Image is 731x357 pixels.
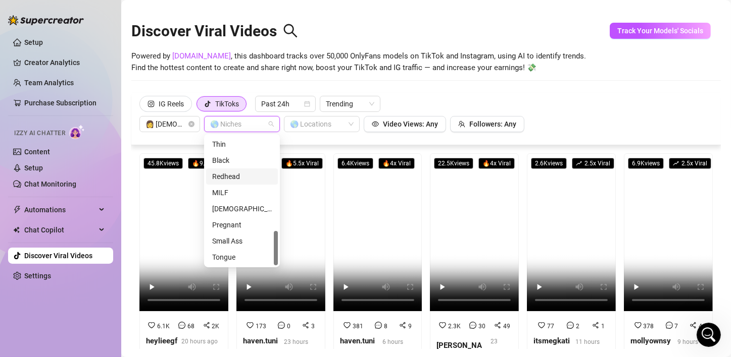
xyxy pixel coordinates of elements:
span: 20 hours ago [181,338,218,345]
span: 2.5 x Viral [669,158,711,169]
span: 0 [287,323,290,330]
div: Redhead [212,171,272,182]
span: share-alt [494,322,501,329]
span: 23 hours ago [284,338,308,356]
div: Redhead [206,168,278,185]
span: search [283,23,298,38]
span: 🔥 4 x Viral [378,158,415,169]
a: Setup [24,38,43,46]
span: heart [439,322,446,329]
div: Super Mass [21,185,169,195]
span: 2.5 x Viral [572,158,614,169]
div: Message Online Fans automation [21,203,169,214]
a: Creator Analytics [24,54,105,71]
span: 2.3K [448,323,461,330]
span: share-alt [203,322,210,329]
div: MILF [212,187,272,198]
span: 9 [408,323,412,330]
span: Followers: Any [469,120,516,128]
span: 173 [256,323,266,330]
img: AI Chatter [69,125,85,139]
a: Team Analytics [24,79,74,87]
span: 7 [675,323,678,330]
div: Pregnant [212,219,272,230]
span: message [375,322,382,329]
span: heart [247,322,254,329]
span: tik-tok [204,100,211,107]
span: share-alt [302,322,309,329]
div: Supercreator's AI credits [15,236,187,255]
button: Messages [51,264,101,305]
div: 📢 Join Our Telegram Channel [21,128,169,138]
div: Small Ass [206,233,278,249]
span: instagram [148,100,155,107]
div: MILF [206,185,278,201]
span: 🔥 5.5 x Viral [281,158,323,169]
span: heart [538,322,545,329]
span: Automations [24,202,96,218]
span: 6 hours ago [383,338,404,356]
span: Home [14,289,36,296]
div: Feature update [21,54,81,66]
div: Tongue [206,249,278,265]
div: Tongue [212,252,272,263]
span: 30 [478,323,485,330]
span: message [469,322,476,329]
button: Track Your Models' Socials [610,23,711,39]
div: Close [174,16,192,34]
span: heart [635,322,642,329]
div: Start Here: Product Overview [21,222,169,232]
span: 🔥 4 x Viral [478,158,515,169]
span: heart [148,322,155,329]
div: Thin [212,139,272,150]
span: 1 [601,323,605,330]
span: calendar [304,101,310,107]
span: 8 [384,323,387,330]
iframe: Intercom live chat [697,323,721,347]
span: 9 hours ago [677,338,698,356]
a: 📢 Join Our Telegram Channel [15,124,187,142]
div: Asian [206,201,278,217]
span: Video Views: Any [383,120,438,128]
span: heart [344,322,351,329]
span: share-alt [399,322,406,329]
img: logo-BBDzfeDw.svg [8,15,84,25]
span: 3 [311,323,315,330]
div: Black [212,155,272,166]
span: share-alt [690,322,697,329]
span: Past 24h [261,96,310,111]
span: rise [673,160,679,166]
img: Chat Copilot [13,226,20,233]
div: Small Ass [212,235,272,247]
div: TikToks [215,96,239,111]
span: 77 [547,323,554,330]
div: Black [206,152,278,168]
div: Start Here: Product Overview [15,218,187,236]
a: Purchase Subscription [24,99,96,107]
span: 2.6K views [531,158,567,169]
span: 68 [187,323,194,330]
button: Search for help [15,156,187,176]
strong: heylieegf [146,336,177,345]
div: Pregnant [206,217,278,233]
span: Chat Copilot [24,222,96,238]
span: 11 hours ago [575,338,600,356]
a: Setup [24,164,43,172]
div: Super Mass [15,181,187,199]
a: Chat Monitoring [24,180,76,188]
span: message [567,322,574,329]
span: 2 [576,323,579,330]
div: Supercreator's AI credits [21,241,169,251]
span: 6.9K views [628,158,664,169]
span: 49 [503,323,510,330]
a: [DOMAIN_NAME] [172,51,231,61]
span: eye [372,121,379,128]
div: Super Mass, Dark Mode, Message Library & Bump Improvements [21,72,163,93]
span: share-alt [592,322,599,329]
a: Discover Viral Videos [24,252,92,260]
span: Track Your Models' Socials [617,27,703,35]
span: 👩 Female [145,116,194,132]
div: IG Reels [159,96,184,111]
div: Thin [206,136,278,152]
span: Powered by , this dashboard tracks over 50,000 OnlyFans models on TikTok and Instagram, using AI ... [131,50,586,74]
